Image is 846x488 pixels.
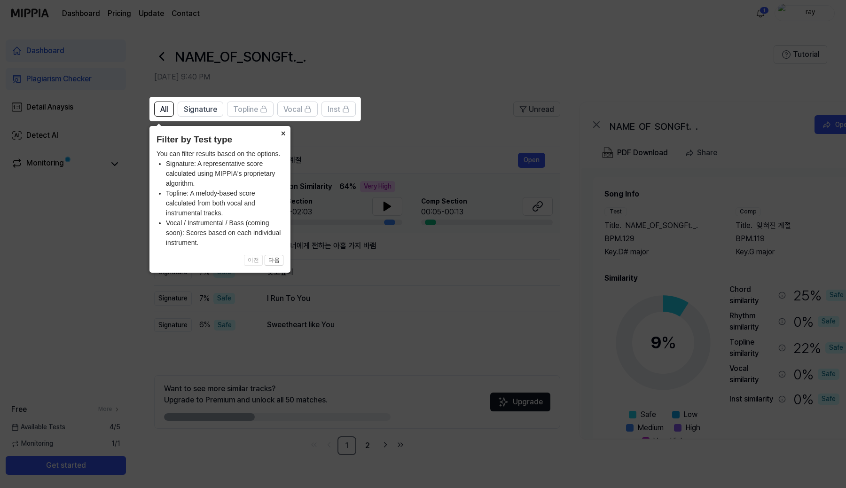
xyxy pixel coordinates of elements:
span: Topline [233,104,258,115]
header: Filter by Test type [157,133,283,147]
button: Signature [178,102,223,117]
button: Topline [227,102,274,117]
li: Vocal / Instrumental / Bass (coming soon): Scores based on each individual instrument. [166,218,283,248]
span: Vocal [283,104,302,115]
button: Close [275,126,290,139]
span: All [160,104,168,115]
button: Vocal [277,102,318,117]
button: All [154,102,174,117]
span: Inst [328,104,340,115]
button: 다음 [265,255,283,266]
div: You can filter results based on the options. [157,149,283,248]
button: Inst [321,102,356,117]
li: Topline: A melody-based score calculated from both vocal and instrumental tracks. [166,189,283,218]
li: Signature: A representative score calculated using MIPPIA's proprietary algorithm. [166,159,283,189]
span: Signature [184,104,217,115]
